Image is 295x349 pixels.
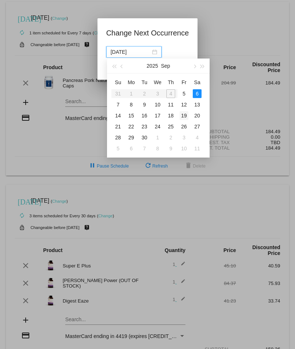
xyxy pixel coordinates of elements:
[164,99,177,110] td: 9/11/2025
[164,121,177,132] td: 9/25/2025
[191,99,204,110] td: 9/13/2025
[151,121,164,132] td: 9/24/2025
[199,59,207,73] button: Next year (Control + right)
[138,99,151,110] td: 9/9/2025
[114,144,122,153] div: 5
[180,111,188,120] div: 19
[180,122,188,131] div: 26
[153,100,162,109] div: 10
[180,100,188,109] div: 12
[138,143,151,154] td: 10/7/2025
[114,111,122,120] div: 14
[177,121,191,132] td: 9/26/2025
[125,143,138,154] td: 10/6/2025
[125,132,138,143] td: 9/29/2025
[127,144,136,153] div: 6
[193,144,202,153] div: 11
[177,76,191,88] th: Fri
[177,110,191,121] td: 9/19/2025
[153,144,162,153] div: 8
[193,89,202,98] div: 6
[111,76,125,88] th: Sun
[138,110,151,121] td: 9/16/2025
[125,121,138,132] td: 9/22/2025
[151,76,164,88] th: Wed
[161,59,170,73] button: Sep
[177,99,191,110] td: 9/12/2025
[111,99,125,110] td: 9/7/2025
[191,110,204,121] td: 9/20/2025
[191,121,204,132] td: 9/27/2025
[180,144,188,153] div: 10
[111,143,125,154] td: 10/5/2025
[190,59,198,73] button: Next month (PageDown)
[140,111,149,120] div: 16
[106,27,189,39] h1: Change Next Occurrence
[111,110,125,121] td: 9/14/2025
[127,122,136,131] div: 22
[138,132,151,143] td: 9/30/2025
[111,121,125,132] td: 9/21/2025
[138,76,151,88] th: Tue
[164,143,177,154] td: 10/9/2025
[151,99,164,110] td: 9/10/2025
[177,143,191,154] td: 10/10/2025
[140,133,149,142] div: 30
[180,133,188,142] div: 3
[125,110,138,121] td: 9/15/2025
[164,110,177,121] td: 9/18/2025
[125,99,138,110] td: 9/8/2025
[140,100,149,109] div: 9
[180,89,188,98] div: 5
[127,133,136,142] div: 29
[151,110,164,121] td: 9/17/2025
[118,59,126,73] button: Previous month (PageUp)
[193,111,202,120] div: 20
[138,121,151,132] td: 9/23/2025
[111,48,151,56] input: Select date
[166,122,175,131] div: 25
[193,133,202,142] div: 4
[191,76,204,88] th: Sat
[106,62,139,75] button: Update
[177,88,191,99] td: 9/5/2025
[125,76,138,88] th: Mon
[164,76,177,88] th: Thu
[164,132,177,143] td: 10/2/2025
[153,111,162,120] div: 17
[114,122,122,131] div: 21
[140,122,149,131] div: 23
[110,59,118,73] button: Last year (Control + left)
[191,132,204,143] td: 10/4/2025
[151,143,164,154] td: 10/8/2025
[114,133,122,142] div: 28
[114,100,122,109] div: 7
[166,100,175,109] div: 11
[127,111,136,120] div: 15
[140,144,149,153] div: 7
[166,144,175,153] div: 9
[111,132,125,143] td: 9/28/2025
[191,88,204,99] td: 9/6/2025
[151,132,164,143] td: 10/1/2025
[191,143,204,154] td: 10/11/2025
[193,122,202,131] div: 27
[166,133,175,142] div: 2
[166,111,175,120] div: 18
[193,100,202,109] div: 13
[127,100,136,109] div: 8
[147,59,158,73] button: 2025
[177,132,191,143] td: 10/3/2025
[153,122,162,131] div: 24
[153,133,162,142] div: 1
